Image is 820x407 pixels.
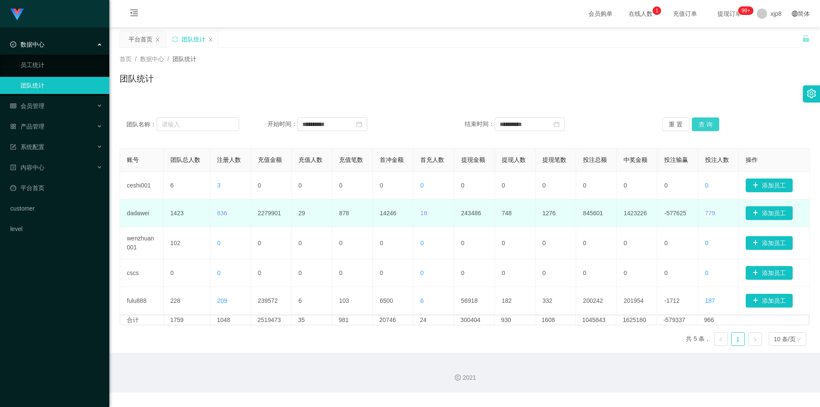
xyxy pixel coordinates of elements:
td: 845601 [576,199,617,227]
td: 0 [332,259,373,287]
td: 56918 [454,287,495,315]
button: 图标: plus添加员工 [746,206,793,220]
td: 0 [454,259,495,287]
span: 在线人数 [624,11,657,17]
td: 6 [164,172,211,199]
td: 200242 [576,287,617,315]
a: 员工统计 [20,56,102,73]
span: 3 [217,182,220,189]
i: 图标: table [10,103,16,109]
td: dadawei [120,199,164,227]
td: 6500 [373,287,413,315]
td: 0 [251,227,292,259]
button: 重 置 [662,117,689,131]
sup: 222 [738,6,753,15]
td: 0 [454,172,495,199]
i: 图标: calendar [356,121,362,127]
td: 1625180 [616,316,657,325]
i: 图标: close [155,37,160,42]
span: 数据中心 [10,41,44,48]
button: 查 询 [692,117,719,131]
td: ceshi001 [120,172,164,199]
span: 提现金额 [461,156,485,163]
td: 0 [576,172,617,199]
span: 会员管理 [10,102,44,109]
span: 0 [420,182,424,189]
td: 0 [617,227,657,259]
td: 0 [292,227,332,259]
span: 内容中心 [10,164,44,171]
sup: 1 [653,6,661,15]
span: 0 [705,240,709,246]
td: 0 [657,172,698,199]
a: level [10,220,102,237]
img: logo.9652507e.png [10,9,24,20]
td: 0 [536,259,576,287]
a: 图标: dashboard平台首页 [10,179,102,196]
td: 1759 [164,316,211,325]
span: 充值订单 [669,11,701,17]
span: 提现人数 [502,156,526,163]
td: 102 [164,227,211,259]
td: 0 [251,172,292,199]
i: 图标: left [718,337,723,342]
td: 24 [413,316,454,325]
span: / [135,56,137,62]
i: 图标: setting [807,89,816,98]
td: 0 [373,259,413,287]
td: 35 [292,316,332,325]
td: 981 [332,316,373,325]
i: 图标: unlock [802,35,810,42]
td: 201954 [617,287,657,315]
td: -1712 [657,287,698,315]
span: 提现笔数 [542,156,566,163]
span: 首冲金额 [380,156,404,163]
span: 产品管理 [10,123,44,130]
a: 团队统计 [20,77,102,94]
span: 结束时间： [465,120,495,127]
span: 首页 [120,56,132,62]
span: 209 [217,297,227,304]
span: 6 [420,297,424,304]
span: 团队名称： [126,120,157,129]
td: 0 [332,172,373,199]
td: 0 [576,227,617,259]
td: 14246 [373,199,413,227]
td: 0 [373,227,413,259]
span: 注册人数 [217,156,241,163]
i: 图标: global [792,11,798,17]
i: 图标: menu-fold [120,0,149,28]
td: fulu888 [120,287,164,315]
span: 充值金额 [258,156,282,163]
span: 数据中心 [140,56,164,62]
a: 1 [732,333,744,346]
i: 图标: form [10,144,16,150]
td: 1276 [536,199,576,227]
span: 187 [705,297,715,304]
h1: 团队统计 [120,72,154,85]
td: 0 [373,172,413,199]
button: 图标: plus添加员工 [746,294,793,307]
span: 投注输赢 [664,156,688,163]
span: 0 [217,269,220,276]
td: 0 [495,259,536,287]
td: 29 [292,199,332,227]
td: 103 [332,287,373,315]
td: 1045843 [576,316,616,325]
button: 图标: plus添加员工 [746,266,793,280]
i: 图标: down [796,337,801,343]
span: 投注总额 [583,156,607,163]
td: 966 [697,316,738,325]
span: 投注人数 [705,156,729,163]
td: 243486 [454,199,495,227]
td: 0 [164,259,211,287]
td: cscs [120,259,164,287]
td: 合计 [120,316,164,325]
td: 1048 [211,316,251,325]
span: 提现订单 [713,11,746,17]
button: 图标: plus添加员工 [746,236,793,250]
td: 332 [536,287,576,315]
td: 228 [164,287,211,315]
span: 系统配置 [10,143,44,150]
td: -577625 [657,199,698,227]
